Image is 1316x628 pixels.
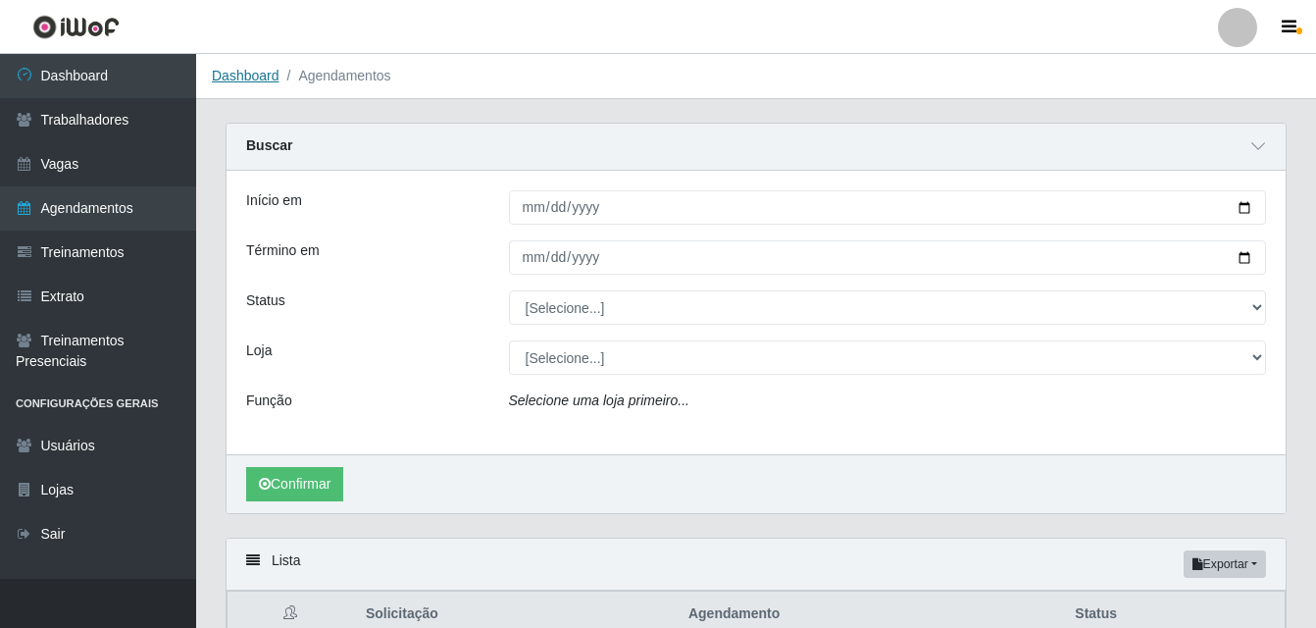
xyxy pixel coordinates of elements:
[227,539,1286,591] div: Lista
[509,240,1267,275] input: 00/00/0000
[246,340,272,361] label: Loja
[246,240,320,261] label: Término em
[279,66,391,86] li: Agendamentos
[509,190,1267,225] input: 00/00/0000
[246,190,302,211] label: Início em
[246,467,343,501] button: Confirmar
[246,391,292,411] label: Função
[196,54,1316,99] nav: breadcrumb
[509,392,689,408] i: Selecione uma loja primeiro...
[246,290,285,311] label: Status
[1184,550,1266,578] button: Exportar
[246,137,292,153] strong: Buscar
[212,68,279,83] a: Dashboard
[32,15,120,39] img: CoreUI Logo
